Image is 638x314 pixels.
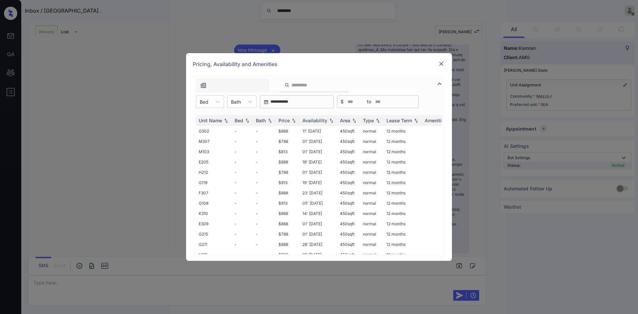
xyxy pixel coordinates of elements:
td: 12 months [384,250,422,260]
td: 450 sqft [337,136,360,147]
td: $913 [276,177,300,188]
td: $888 [276,157,300,167]
td: - [253,208,276,219]
td: 450 sqft [337,250,360,260]
td: 450 sqft [337,208,360,219]
td: normal [360,136,384,147]
td: 12 months [384,229,422,239]
td: 12 months [384,219,422,229]
td: $888 [276,188,300,198]
td: G108 [196,198,232,208]
td: - [253,239,276,250]
td: - [253,229,276,239]
div: Unit Name [199,118,222,123]
td: 01' [DATE] [300,147,337,157]
td: $888 [276,239,300,250]
td: 31' [DATE] [300,250,337,260]
td: 12 months [384,208,422,219]
td: $888 [276,208,300,219]
td: - [232,177,253,188]
td: normal [360,239,384,250]
td: $913 [276,198,300,208]
td: - [253,136,276,147]
td: - [232,219,253,229]
td: 12 months [384,136,422,147]
td: normal [360,147,384,157]
td: - [253,126,276,136]
img: sorting [244,118,251,123]
td: $813 [276,147,300,157]
td: $788 [276,250,300,260]
td: 12 months [384,239,422,250]
td: E309 [196,219,232,229]
td: $888 [276,219,300,229]
img: icon-zuma [436,80,444,88]
td: - [232,188,253,198]
div: Availability [302,118,327,123]
img: close [438,60,445,67]
img: sorting [374,118,381,123]
td: normal [360,250,384,260]
td: - [253,157,276,167]
div: Price [278,118,290,123]
td: - [232,250,253,260]
td: E205 [196,157,232,167]
td: 01' [DATE] [300,136,337,147]
td: 450 sqft [337,188,360,198]
div: Bath [256,118,266,123]
td: 01' [DATE] [300,167,337,177]
td: 23' [DATE] [300,188,337,198]
td: K310 [196,208,232,219]
td: normal [360,157,384,167]
td: - [232,147,253,157]
td: 450 sqft [337,219,360,229]
td: 450 sqft [337,126,360,136]
td: H311 [196,250,232,260]
td: 12 months [384,147,422,157]
img: sorting [413,118,419,123]
td: 450 sqft [337,147,360,157]
td: M103 [196,147,232,157]
div: Amenities [425,118,447,123]
td: M307 [196,136,232,147]
td: - [232,239,253,250]
td: - [232,198,253,208]
td: - [232,136,253,147]
td: $888 [276,126,300,136]
td: - [253,219,276,229]
td: 12 months [384,167,422,177]
td: G211 [196,239,232,250]
td: - [253,188,276,198]
td: 12 months [384,157,422,167]
td: - [253,167,276,177]
td: - [232,229,253,239]
div: Pricing, Availability and Amenities [186,53,452,75]
td: 12 months [384,126,422,136]
td: 12 months [384,188,422,198]
td: 12 months [384,198,422,208]
img: sorting [351,118,358,123]
td: - [253,198,276,208]
td: 28' [DATE] [300,239,337,250]
td: G119 [196,177,232,188]
td: 450 sqft [337,239,360,250]
div: Type [363,118,374,123]
td: normal [360,208,384,219]
td: 450 sqft [337,157,360,167]
span: to [367,98,371,105]
td: normal [360,167,384,177]
img: sorting [223,118,229,123]
img: sorting [290,118,297,123]
span: $ [341,98,344,105]
td: 11' [DATE] [300,126,337,136]
td: 05' [DATE] [300,198,337,208]
td: - [253,250,276,260]
td: normal [360,229,384,239]
td: H212 [196,167,232,177]
td: - [232,167,253,177]
td: 18' [DATE] [300,157,337,167]
td: 01' [DATE] [300,219,337,229]
td: 01' [DATE] [300,229,337,239]
img: sorting [328,118,335,123]
td: 450 sqft [337,229,360,239]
